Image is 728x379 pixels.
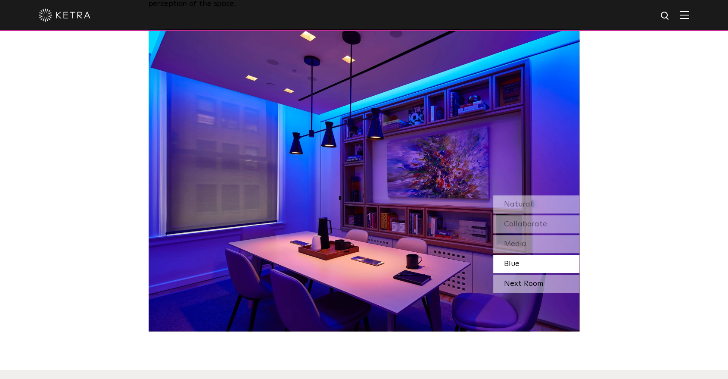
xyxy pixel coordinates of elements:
img: Hamburger%20Nav.svg [680,11,689,19]
img: SS-Desktop-CEC-02 [149,29,579,331]
span: Collaborate [504,220,547,228]
span: Blue [504,260,520,268]
div: Next Room [493,275,579,293]
span: Media [504,240,526,248]
img: search icon [660,11,671,22]
img: ketra-logo-2019-white [39,9,90,22]
span: Natural [504,200,532,208]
